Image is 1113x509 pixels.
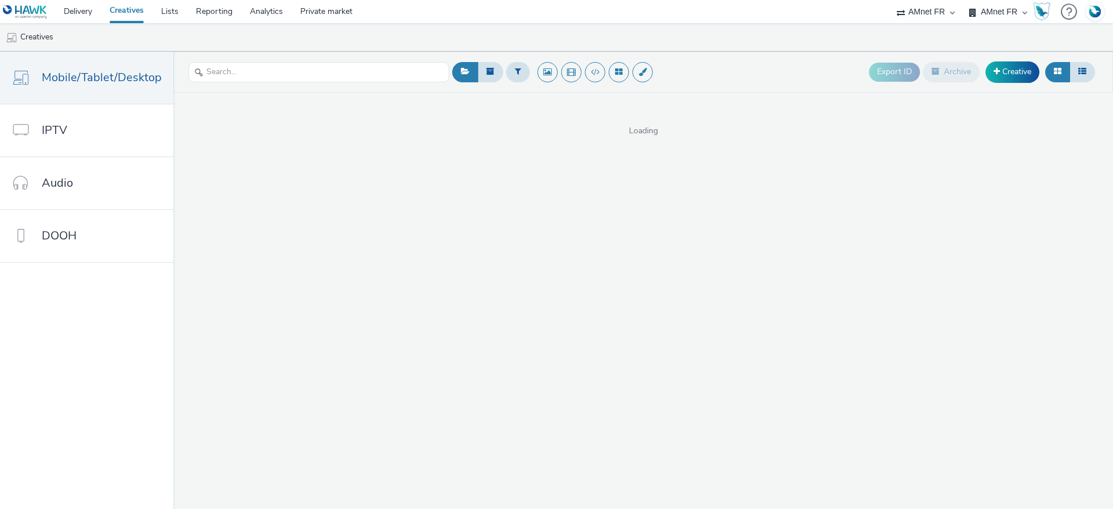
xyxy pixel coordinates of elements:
[173,125,1113,137] span: Loading
[869,63,920,81] button: Export ID
[1086,3,1104,20] img: Account FR
[6,32,17,43] img: mobile
[1033,2,1055,21] a: Hawk Academy
[923,62,980,82] button: Archive
[188,62,449,82] input: Search...
[1045,62,1070,82] button: Grid
[985,61,1039,82] a: Creative
[42,69,162,86] span: Mobile/Tablet/Desktop
[1033,2,1050,21] img: Hawk Academy
[42,174,73,191] span: Audio
[3,5,48,19] img: undefined Logo
[42,227,77,244] span: DOOH
[42,122,67,139] span: IPTV
[1070,62,1095,82] button: Table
